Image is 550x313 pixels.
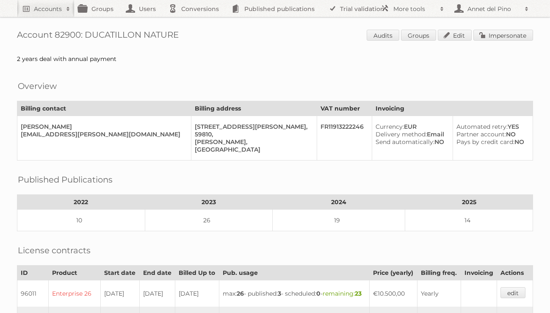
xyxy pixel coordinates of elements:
th: Billed Up to [175,266,219,280]
span: Pays by credit card: [456,138,514,146]
td: [DATE] [175,280,219,307]
th: 2024 [273,195,405,210]
h2: More tools [393,5,436,13]
div: [PERSON_NAME], [195,138,310,146]
a: Groups [401,30,436,41]
th: End date [139,266,175,280]
h2: Published Publications [18,173,113,186]
th: Billing freq. [417,266,461,280]
span: Partner account: [456,130,506,138]
strong: 0 [316,290,321,297]
th: Start date [101,266,140,280]
span: remaining: [323,290,362,297]
th: ID [17,266,49,280]
th: Price (yearly) [370,266,417,280]
strong: 26 [237,290,244,297]
div: YES [456,123,526,130]
th: 2022 [17,195,145,210]
div: NO [456,138,526,146]
strong: 23 [355,290,362,297]
h2: Annet del Pino [465,5,520,13]
a: Edit [438,30,472,41]
div: Email [376,130,446,138]
th: VAT number [317,101,372,116]
h2: Overview [18,80,57,92]
td: [DATE] [101,280,140,307]
td: FR11913222246 [317,116,372,161]
strong: 3 [278,290,281,297]
td: 26 [145,210,273,231]
th: 2025 [405,195,533,210]
th: Invoicing [461,266,497,280]
th: Billing address [191,101,317,116]
td: [DATE] [139,280,175,307]
h2: Accounts [34,5,62,13]
div: NO [456,130,526,138]
div: [GEOGRAPHIC_DATA] [195,146,310,153]
th: Pub. usage [219,266,370,280]
td: €10.500,00 [370,280,417,307]
div: [STREET_ADDRESS][PERSON_NAME], [195,123,310,130]
td: 10 [17,210,145,231]
h1: Account 82900: DUCATILLON NATURE [17,30,533,42]
div: [EMAIL_ADDRESS][PERSON_NAME][DOMAIN_NAME] [21,130,184,138]
div: 2 years deal with annual payment [17,55,533,63]
th: Billing contact [17,101,191,116]
th: 2023 [145,195,273,210]
td: 96011 [17,280,49,307]
td: max: - published: - scheduled: - [219,280,370,307]
span: Delivery method: [376,130,427,138]
th: Actions [497,266,533,280]
div: EUR [376,123,446,130]
span: Automated retry: [456,123,508,130]
h2: License contracts [18,244,91,257]
div: [PERSON_NAME] [21,123,184,130]
span: Currency: [376,123,404,130]
th: Product [49,266,101,280]
th: Invoicing [372,101,533,116]
span: Send automatically: [376,138,434,146]
td: 19 [273,210,405,231]
div: NO [376,138,446,146]
div: 59810, [195,130,310,138]
td: Enterprise 26 [49,280,101,307]
a: Audits [367,30,399,41]
td: Yearly [417,280,461,307]
a: edit [500,287,525,298]
td: 14 [405,210,533,231]
a: Impersonate [473,30,533,41]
